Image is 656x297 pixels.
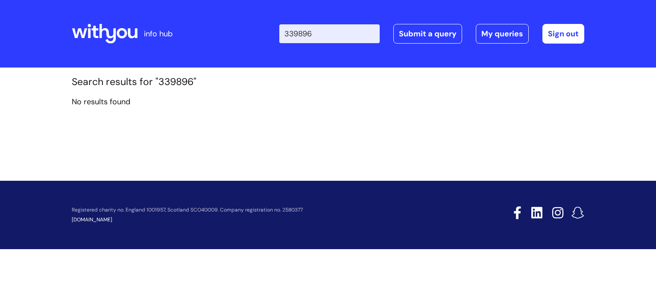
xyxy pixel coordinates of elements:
input: Search [279,24,380,43]
p: Registered charity no. England 1001957, Scotland SCO40009. Company registration no. 2580377 [72,207,453,213]
a: Submit a query [393,24,462,44]
a: [DOMAIN_NAME] [72,216,112,223]
p: No results found [72,95,584,109]
a: Sign out [542,24,584,44]
h1: Search results for "339896" [72,76,584,88]
p: info hub [144,27,173,41]
div: | - [279,24,584,44]
a: My queries [476,24,529,44]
